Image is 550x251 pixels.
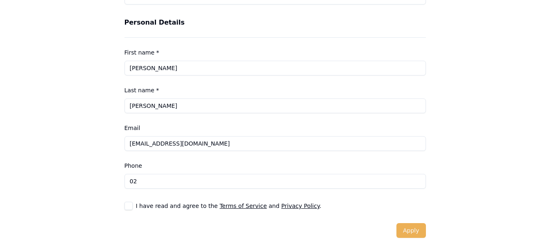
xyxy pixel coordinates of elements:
label: Last name * [124,87,159,94]
label: Email [124,125,140,131]
button: Apply [396,223,426,238]
a: Privacy Policy [281,203,319,209]
label: Phone [124,162,142,169]
a: Terms of Service [220,203,267,209]
label: I have read and agree to the and . [136,203,321,209]
label: First name * [124,49,159,56]
h3: Personal Details [124,18,426,27]
input: 0431 234 567 [124,174,426,189]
